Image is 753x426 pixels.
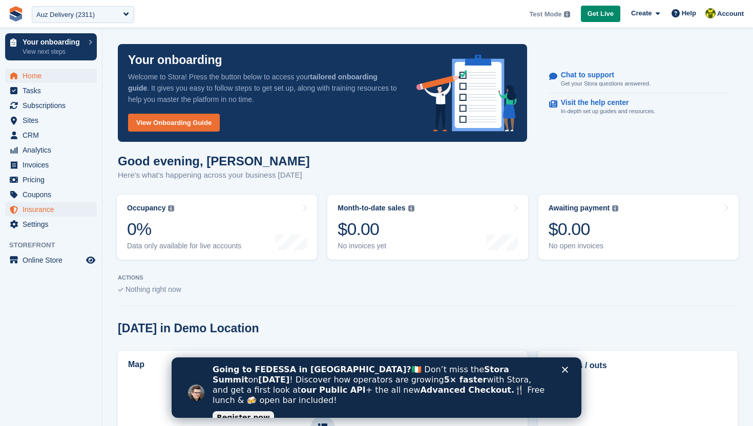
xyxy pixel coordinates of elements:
img: blank_slate_check_icon-ba018cac091ee9be17c0a81a6c232d5eb81de652e7a59be601be346b1b6ddf79.svg [118,288,123,292]
h2: Map [128,360,144,369]
a: menu [5,113,97,127]
span: Pricing [23,173,84,187]
p: Here's what's happening across your business [DATE] [118,169,310,181]
a: menu [5,128,97,142]
img: Rob Sweeney [705,8,716,18]
span: Get Live [588,9,614,19]
p: Visit the help center [561,98,647,107]
div: Auz Delivery (2311) [36,10,95,20]
a: Preview store [85,254,97,266]
div: No open invoices [549,242,619,250]
img: icon-info-grey-7440780725fd019a000dd9b08b2336e03edf1995a4989e88bcd33f0948082b44.svg [408,205,414,211]
span: Test Mode [529,9,561,19]
p: View next steps [23,47,83,56]
span: Help [682,8,696,18]
iframe: Intercom live chat banner [172,357,581,418]
span: Home [23,69,84,83]
a: Register now [41,54,102,66]
p: In-depth set up guides and resources. [561,107,656,116]
div: 0% [127,219,241,240]
h1: Good evening, [PERSON_NAME] [118,154,310,168]
p: Your onboarding [128,54,222,66]
a: menu [5,69,97,83]
a: View Onboarding Guide [128,114,220,132]
span: Invoices [23,158,84,172]
span: Insurance [23,202,84,217]
a: menu [5,158,97,172]
span: Online Store [23,253,84,267]
p: Your onboarding [23,38,83,46]
img: stora-icon-8386f47178a22dfd0bd8f6a31ec36ba5ce8667c1dd55bd0f319d3a0aa187defe.svg [8,6,24,22]
a: Get Live [581,6,620,23]
a: menu [5,98,97,113]
span: Tasks [23,83,84,98]
a: menu [5,253,97,267]
span: CRM [23,128,84,142]
a: Visit the help center In-depth set up guides and resources. [549,93,728,121]
a: menu [5,217,97,231]
span: Sites [23,113,84,127]
a: Your onboarding View next steps [5,33,97,60]
div: $0.00 [549,219,619,240]
a: menu [5,83,97,98]
div: Occupancy [127,204,165,212]
p: ACTIONS [118,274,738,281]
a: Awaiting payment $0.00 No open invoices [538,195,739,260]
a: menu [5,173,97,187]
span: Create [631,8,652,18]
img: icon-info-grey-7440780725fd019a000dd9b08b2336e03edf1995a4989e88bcd33f0948082b44.svg [168,205,174,211]
span: Coupons [23,187,84,202]
a: menu [5,202,97,217]
h2: [DATE] in Demo Location [118,322,259,335]
span: Nothing right now [126,285,181,293]
img: icon-info-grey-7440780725fd019a000dd9b08b2336e03edf1995a4989e88bcd33f0948082b44.svg [564,11,570,17]
a: Occupancy 0% Data only available for live accounts [117,195,317,260]
div: Close [390,9,401,15]
span: Subscriptions [23,98,84,113]
div: No invoices yet [338,242,414,250]
img: onboarding-info-6c161a55d2c0e0a8cae90662b2fe09162a5109e8cc188191df67fb4f79e88e88.svg [416,55,517,132]
p: Chat to support [561,71,642,79]
span: Account [717,9,744,19]
p: Get your Stora questions answered. [561,79,651,88]
a: Chat to support Get your Stora questions answered. [549,66,728,94]
img: icon-info-grey-7440780725fd019a000dd9b08b2336e03edf1995a4989e88bcd33f0948082b44.svg [612,205,618,211]
span: Storefront [9,240,102,250]
a: menu [5,143,97,157]
div: Month-to-date sales [338,204,405,212]
a: menu [5,187,97,202]
span: Settings [23,217,84,231]
span: Analytics [23,143,84,157]
div: $0.00 [338,219,414,240]
p: Welcome to Stora! Press the button below to access your . It gives you easy to follow steps to ge... [128,71,400,105]
h2: Move ins / outs [548,359,728,372]
a: Month-to-date sales $0.00 No invoices yet [327,195,528,260]
div: Data only available for live accounts [127,242,241,250]
div: Awaiting payment [549,204,610,212]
